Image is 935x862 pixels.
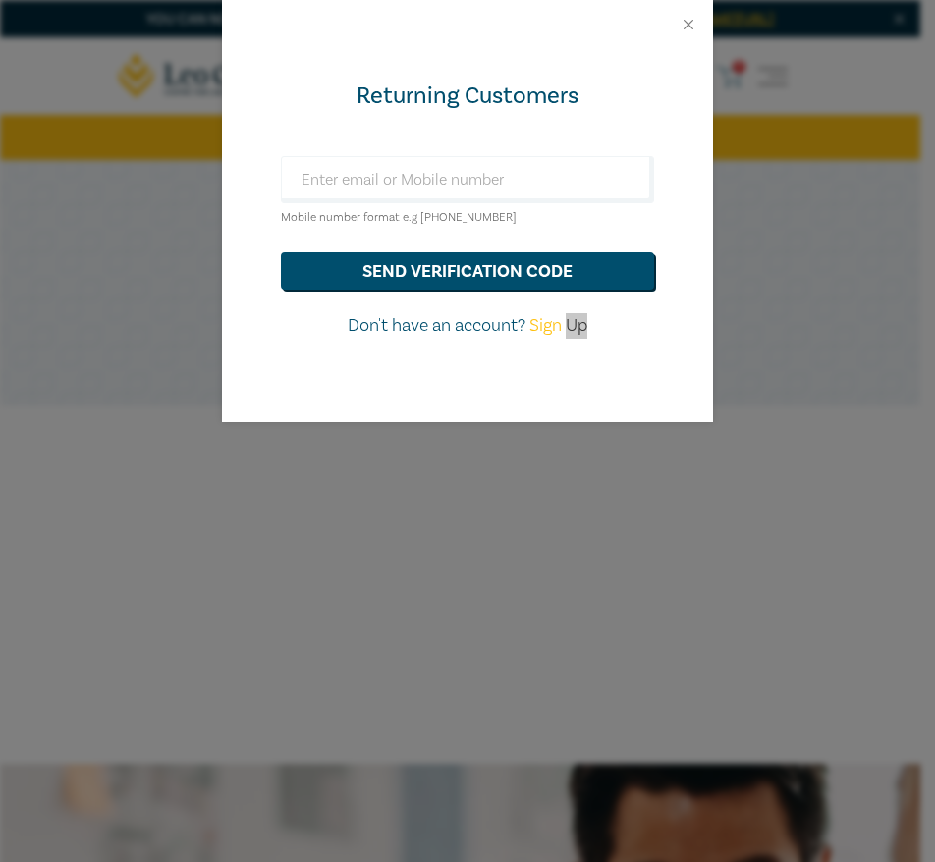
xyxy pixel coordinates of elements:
[529,314,587,337] a: Sign Up
[281,252,654,290] button: send verification code
[680,16,697,33] button: Close
[281,81,654,112] div: Returning Customers
[281,156,654,203] input: Enter email or Mobile number
[281,313,654,339] p: Don't have an account?
[281,210,517,225] small: Mobile number format e.g [PHONE_NUMBER]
